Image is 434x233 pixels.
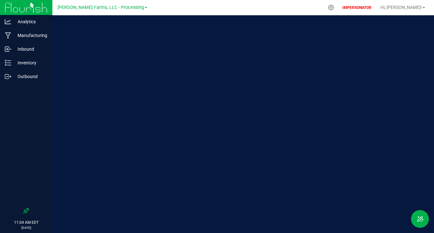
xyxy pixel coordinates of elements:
[380,5,422,10] span: Hi, [PERSON_NAME]!
[3,225,49,230] p: [DATE]
[5,73,11,80] inline-svg: Outbound
[11,59,49,67] p: Inventory
[5,18,11,25] inline-svg: Analytics
[5,46,11,52] inline-svg: Inbound
[11,45,49,53] p: Inbound
[11,32,49,39] p: Manufacturing
[57,5,144,10] span: [PERSON_NAME] Farms, LLC - Processing
[11,18,49,25] p: Analytics
[23,208,29,214] label: Pin the sidebar to full width on large screens
[340,5,374,11] p: IMPERSONATOR
[5,60,11,66] inline-svg: Inventory
[327,4,335,11] div: Manage settings
[411,210,429,228] button: Toggle Menu
[3,220,49,225] p: 11:04 AM EDT
[11,73,49,80] p: Outbound
[5,32,11,39] inline-svg: Manufacturing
